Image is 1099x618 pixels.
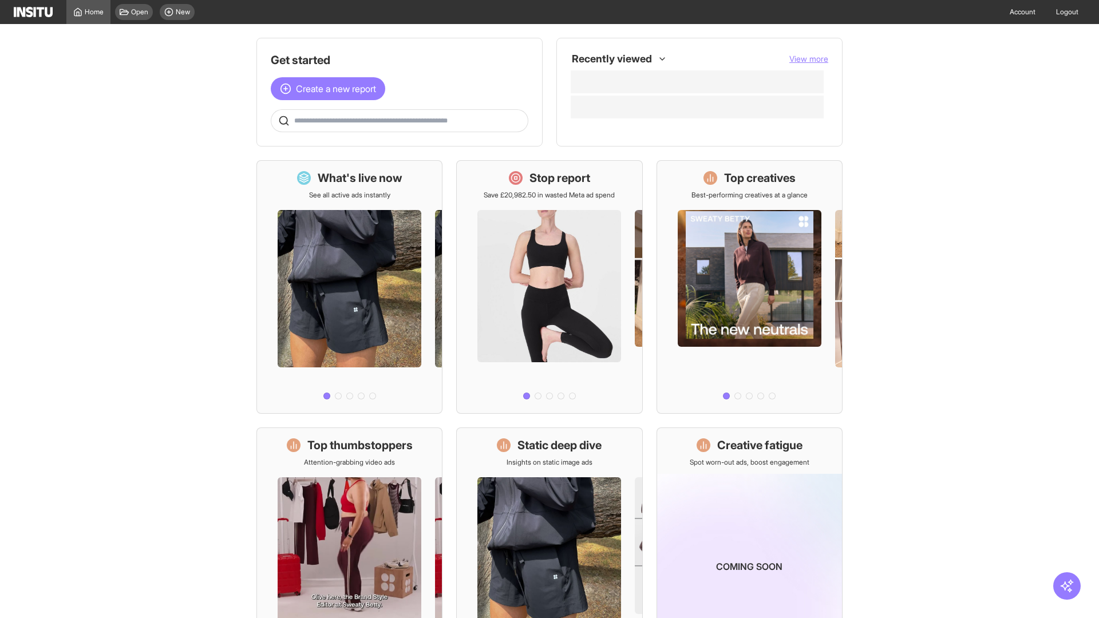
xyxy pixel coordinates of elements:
[14,7,53,17] img: Logo
[131,7,148,17] span: Open
[789,53,828,65] button: View more
[318,170,402,186] h1: What's live now
[517,437,602,453] h1: Static deep dive
[529,170,590,186] h1: Stop report
[176,7,190,17] span: New
[304,458,395,467] p: Attention-grabbing video ads
[271,52,528,68] h1: Get started
[484,191,615,200] p: Save £20,982.50 in wasted Meta ad spend
[789,54,828,64] span: View more
[296,82,376,96] span: Create a new report
[256,160,442,414] a: What's live nowSee all active ads instantly
[657,160,843,414] a: Top creativesBest-performing creatives at a glance
[307,437,413,453] h1: Top thumbstoppers
[309,191,390,200] p: See all active ads instantly
[271,77,385,100] button: Create a new report
[724,170,796,186] h1: Top creatives
[507,458,592,467] p: Insights on static image ads
[85,7,104,17] span: Home
[691,191,808,200] p: Best-performing creatives at a glance
[456,160,642,414] a: Stop reportSave £20,982.50 in wasted Meta ad spend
